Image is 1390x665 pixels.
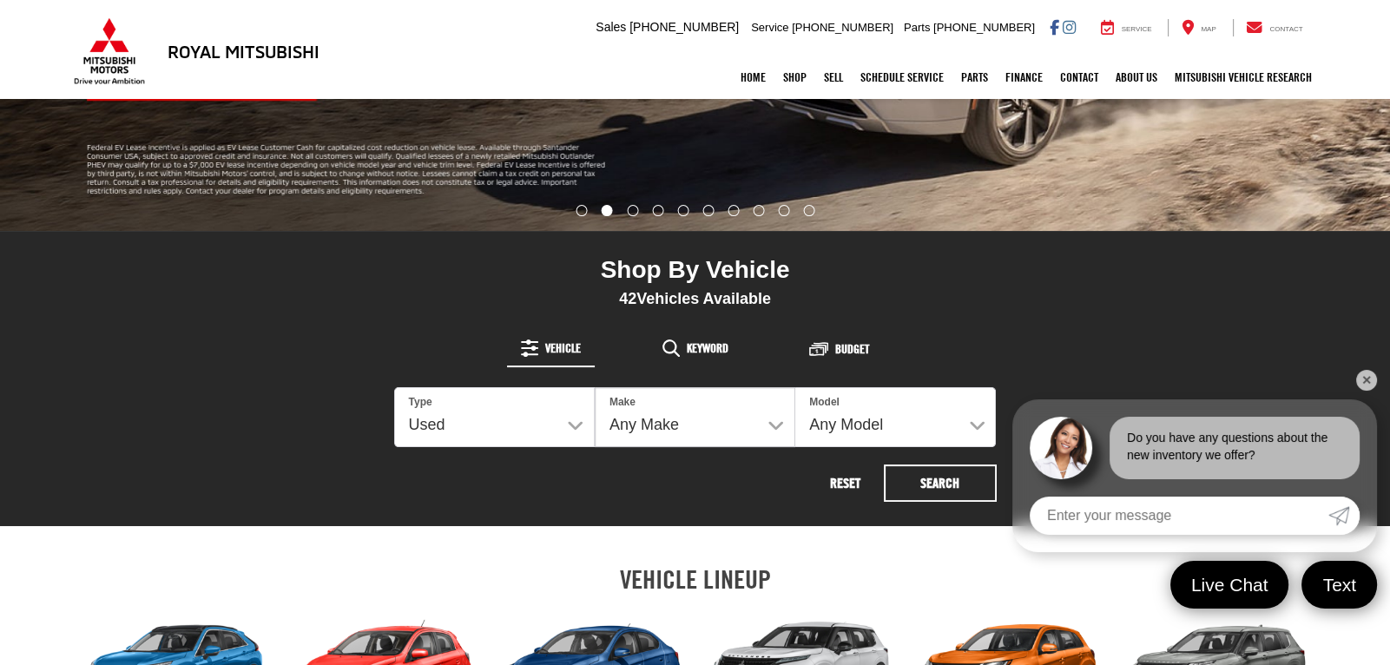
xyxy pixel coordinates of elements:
[1182,573,1277,596] span: Live Chat
[1301,561,1377,609] a: Text
[609,395,636,410] label: Make
[602,205,613,216] li: Go to slide number 2.
[1110,417,1360,479] div: Do you have any questions about the new inventory we offer?
[628,205,639,216] li: Go to slide number 3.
[811,464,880,502] button: Reset
[1063,20,1076,34] a: Instagram: Click to visit our Instagram page
[394,255,997,289] div: Shop By Vehicle
[852,56,952,99] a: Schedule Service: Opens in a new tab
[168,42,320,61] h3: Royal Mitsubishi
[728,205,739,216] li: Go to slide number 7.
[933,21,1035,34] span: [PHONE_NUMBER]
[753,205,764,216] li: Go to slide number 8.
[904,21,930,34] span: Parts
[1328,497,1360,535] a: Submit
[1122,25,1152,33] span: Service
[70,17,148,85] img: Mitsubishi
[952,56,997,99] a: Parts: Opens in a new tab
[1201,25,1215,33] span: Map
[732,56,774,99] a: Home
[997,56,1051,99] a: Finance
[803,205,814,216] li: Go to slide number 10.
[1088,19,1165,36] a: Service
[545,342,581,354] span: Vehicle
[576,205,587,216] li: Go to slide number 1.
[1166,56,1321,99] a: Mitsubishi Vehicle Research
[774,56,815,99] a: Shop
[835,343,869,355] span: Budget
[1030,497,1328,535] input: Enter your message
[409,395,432,410] label: Type
[1051,56,1107,99] a: Contact
[394,289,997,308] div: Vehicles Available
[687,342,728,354] span: Keyword
[815,56,852,99] a: Sell
[751,21,788,34] span: Service
[792,21,893,34] span: [PHONE_NUMBER]
[70,565,1321,594] h2: VEHICLE LINEUP
[1233,19,1316,36] a: Contact
[1168,19,1229,36] a: Map
[1170,561,1289,609] a: Live Chat
[702,205,714,216] li: Go to slide number 6.
[1107,56,1166,99] a: About Us
[653,205,664,216] li: Go to slide number 4.
[1050,20,1059,34] a: Facebook: Click to visit our Facebook page
[1269,25,1302,33] span: Contact
[619,290,636,307] span: 42
[678,205,689,216] li: Go to slide number 5.
[596,20,626,34] span: Sales
[629,20,739,34] span: [PHONE_NUMBER]
[809,395,840,410] label: Model
[1314,573,1365,596] span: Text
[778,205,789,216] li: Go to slide number 9.
[1030,417,1092,479] img: Agent profile photo
[884,464,997,502] button: Search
